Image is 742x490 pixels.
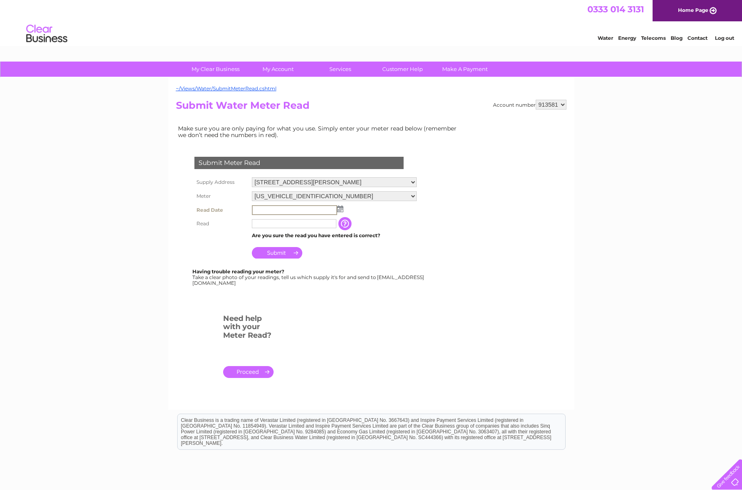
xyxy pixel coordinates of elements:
td: Are you sure the read you have entered is correct? [250,230,419,241]
a: ~/Views/Water/SubmitMeterRead.cshtml [176,85,276,92]
a: Log out [715,35,734,41]
a: Energy [618,35,636,41]
a: Contact [687,35,708,41]
div: Clear Business is a trading name of Verastar Limited (registered in [GEOGRAPHIC_DATA] No. 3667643... [178,5,565,40]
th: Supply Address [192,175,250,189]
input: Information [338,217,353,230]
div: Account number [493,100,566,110]
th: Meter [192,189,250,203]
a: Services [306,62,374,77]
a: My Clear Business [182,62,249,77]
h2: Submit Water Meter Read [176,100,566,115]
a: 0333 014 3131 [587,4,644,14]
a: . [223,366,274,378]
b: Having trouble reading your meter? [192,268,284,275]
a: Water [598,35,613,41]
div: Take a clear photo of your readings, tell us which supply it's for and send to [EMAIL_ADDRESS][DO... [192,269,425,286]
img: logo.png [26,21,68,46]
td: Make sure you are only paying for what you use. Simply enter your meter read below (remember we d... [176,123,463,140]
div: Submit Meter Read [194,157,404,169]
a: Make A Payment [431,62,499,77]
a: Telecoms [641,35,666,41]
h3: Need help with your Meter Read? [223,313,274,344]
a: My Account [244,62,312,77]
img: ... [337,206,343,212]
a: Customer Help [369,62,436,77]
a: Blog [671,35,683,41]
th: Read Date [192,203,250,217]
input: Submit [252,247,302,259]
th: Read [192,217,250,230]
